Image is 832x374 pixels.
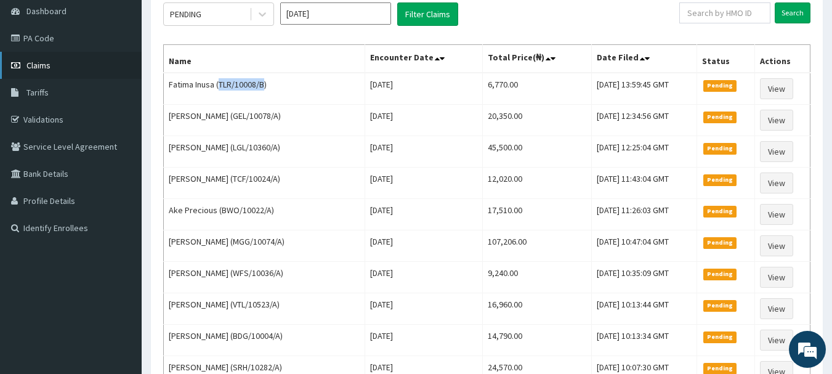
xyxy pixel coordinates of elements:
[164,136,365,168] td: [PERSON_NAME] (LGL/10360/A)
[760,267,793,288] a: View
[483,73,592,105] td: 6,770.00
[6,246,235,289] textarea: Type your message and hit 'Enter'
[592,73,697,105] td: [DATE] 13:59:45 GMT
[592,136,697,168] td: [DATE] 12:25:04 GMT
[703,331,737,343] span: Pending
[483,230,592,262] td: 107,206.00
[760,298,793,319] a: View
[365,105,483,136] td: [DATE]
[760,141,793,162] a: View
[592,293,697,325] td: [DATE] 10:13:44 GMT
[164,230,365,262] td: [PERSON_NAME] (MGG/10074/A)
[483,105,592,136] td: 20,350.00
[365,230,483,262] td: [DATE]
[483,168,592,199] td: 12,020.00
[164,325,365,356] td: [PERSON_NAME] (BDG/10004/A)
[26,60,50,71] span: Claims
[164,168,365,199] td: [PERSON_NAME] (TCF/10024/A)
[760,78,793,99] a: View
[26,6,67,17] span: Dashboard
[760,173,793,193] a: View
[592,45,697,73] th: Date Filed
[23,62,50,92] img: d_794563401_company_1708531726252_794563401
[703,112,737,123] span: Pending
[703,80,737,91] span: Pending
[483,293,592,325] td: 16,960.00
[483,199,592,230] td: 17,510.00
[703,237,737,248] span: Pending
[397,2,458,26] button: Filter Claims
[164,45,365,73] th: Name
[280,2,391,25] input: Select Month and Year
[775,2,810,23] input: Search
[26,87,49,98] span: Tariffs
[703,206,737,217] span: Pending
[483,262,592,293] td: 9,240.00
[592,168,697,199] td: [DATE] 11:43:04 GMT
[365,199,483,230] td: [DATE]
[365,262,483,293] td: [DATE]
[760,235,793,256] a: View
[592,262,697,293] td: [DATE] 10:35:09 GMT
[754,45,810,73] th: Actions
[592,199,697,230] td: [DATE] 11:26:03 GMT
[164,199,365,230] td: Ake Precious (BWO/10022/A)
[483,45,592,73] th: Total Price(₦)
[170,8,201,20] div: PENDING
[697,45,754,73] th: Status
[164,73,365,105] td: Fatima Inusa (TLR/10008/B)
[164,293,365,325] td: [PERSON_NAME] (VTL/10523/A)
[760,204,793,225] a: View
[365,293,483,325] td: [DATE]
[760,330,793,351] a: View
[365,168,483,199] td: [DATE]
[365,45,483,73] th: Encounter Date
[365,73,483,105] td: [DATE]
[71,110,170,234] span: We're online!
[703,363,737,374] span: Pending
[365,325,483,356] td: [DATE]
[202,6,232,36] div: Minimize live chat window
[703,300,737,311] span: Pending
[592,325,697,356] td: [DATE] 10:13:34 GMT
[703,269,737,280] span: Pending
[365,136,483,168] td: [DATE]
[483,325,592,356] td: 14,790.00
[164,105,365,136] td: [PERSON_NAME] (GEL/10078/A)
[703,174,737,185] span: Pending
[64,69,207,85] div: Chat with us now
[164,262,365,293] td: [PERSON_NAME] (WFS/10036/A)
[679,2,770,23] input: Search by HMO ID
[592,105,697,136] td: [DATE] 12:34:56 GMT
[760,110,793,131] a: View
[483,136,592,168] td: 45,500.00
[592,230,697,262] td: [DATE] 10:47:04 GMT
[703,143,737,154] span: Pending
